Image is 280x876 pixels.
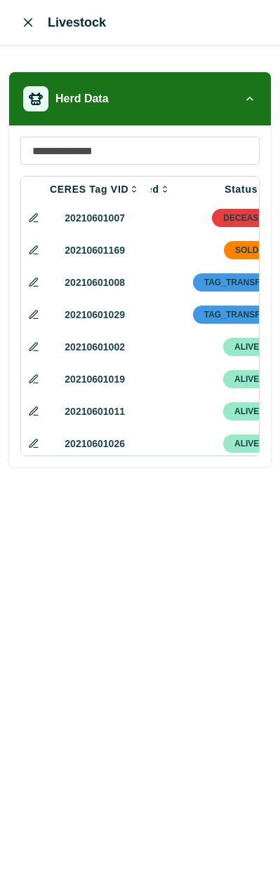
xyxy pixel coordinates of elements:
[50,404,140,419] p: 20210601011
[223,402,270,420] span: ALIVE
[50,372,140,387] p: 20210601019
[9,125,271,467] div: Herd Data
[50,437,140,451] p: 20210601026
[225,184,258,195] p: Status
[50,211,140,226] p: 20210601007
[50,308,140,322] p: 20210601029
[55,90,109,107] p: Herd Data
[223,370,270,388] span: ALIVE
[17,11,39,34] button: Close
[9,72,271,125] button: Herd Data
[224,241,269,259] span: SOLD
[48,13,106,32] p: Livestock
[223,434,270,453] span: ALIVE
[223,338,270,356] span: ALIVE
[50,275,140,290] p: 20210601008
[50,243,140,258] p: 20210601169
[50,340,140,355] p: 20210601002
[50,184,128,195] p: CERES Tag VID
